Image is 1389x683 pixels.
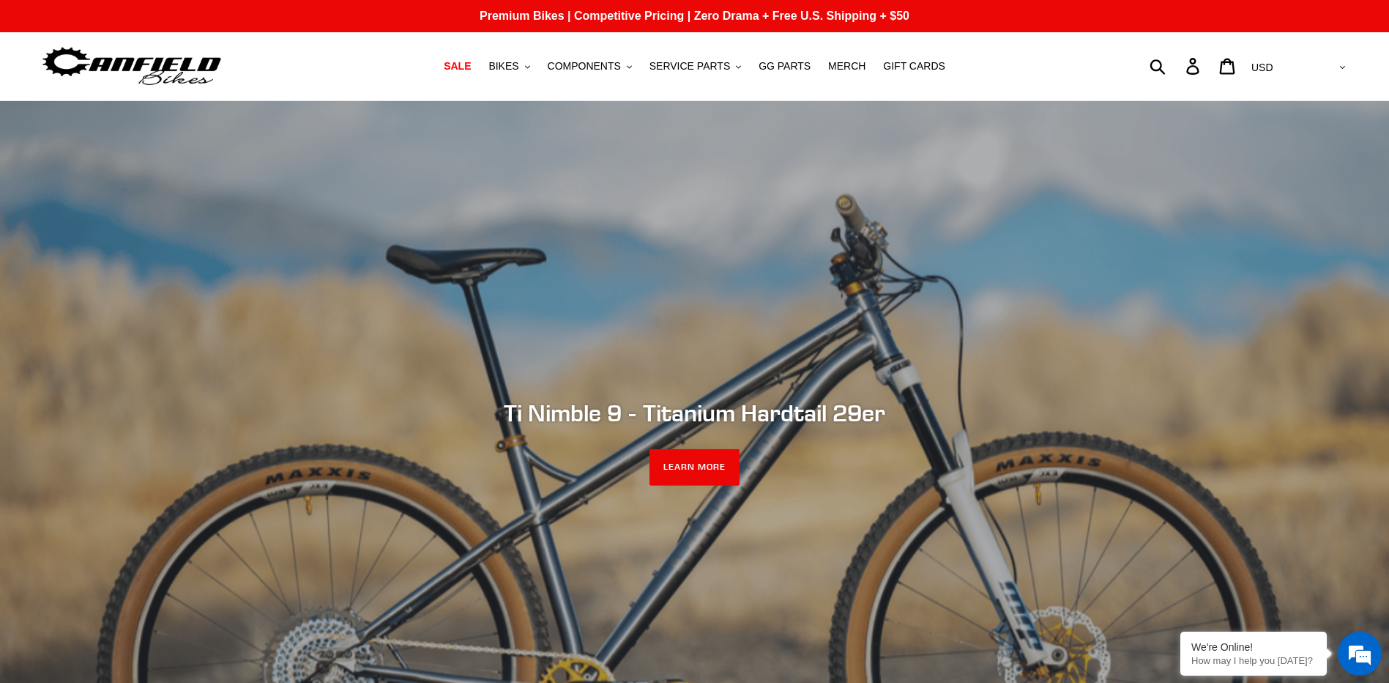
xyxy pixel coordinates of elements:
[548,60,621,73] span: COMPONENTS
[821,56,873,76] a: MERCH
[649,449,740,486] a: LEARN MORE
[751,56,818,76] a: GG PARTS
[1158,50,1195,82] input: Search
[876,56,953,76] a: GIFT CARDS
[759,60,811,73] span: GG PARTS
[1191,655,1316,666] p: How may I help you today?
[1191,641,1316,653] div: We're Online!
[883,60,945,73] span: GIFT CARDS
[444,60,471,73] span: SALE
[649,60,730,73] span: SERVICE PARTS
[436,56,478,76] a: SALE
[481,56,537,76] button: BIKES
[296,399,1094,427] h2: Ti Nimble 9 - Titanium Hardtail 29er
[540,56,639,76] button: COMPONENTS
[828,60,865,73] span: MERCH
[40,43,223,89] img: Canfield Bikes
[642,56,748,76] button: SERVICE PARTS
[488,60,518,73] span: BIKES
